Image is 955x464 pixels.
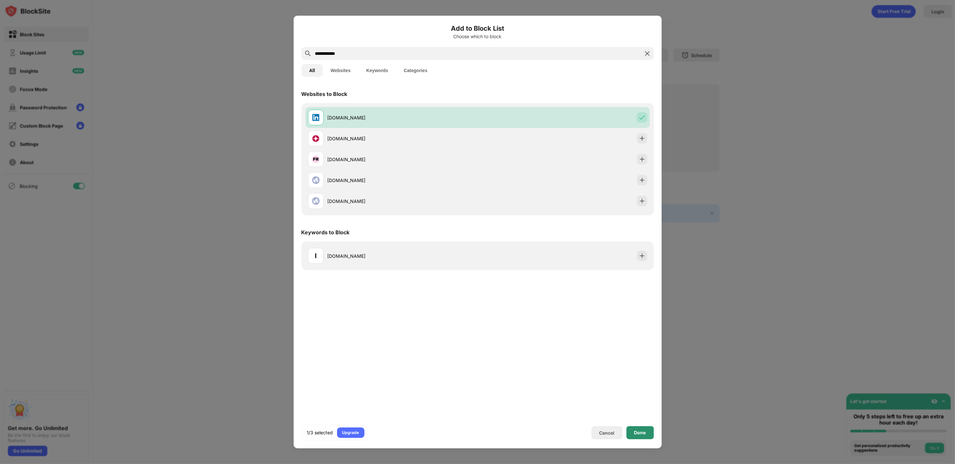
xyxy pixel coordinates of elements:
[304,50,312,57] img: search.svg
[301,34,654,39] div: Choose which to block
[328,156,478,163] div: [DOMAIN_NAME]
[328,253,478,259] div: [DOMAIN_NAME]
[307,429,333,436] div: 1/3 selected
[342,429,359,436] div: Upgrade
[315,251,316,261] div: l
[359,64,396,77] button: Keywords
[599,430,615,436] div: Cancel
[328,177,478,184] div: [DOMAIN_NAME]
[312,114,320,121] img: favicons
[301,64,323,77] button: All
[643,50,651,57] img: search-close
[634,430,646,435] div: Done
[301,91,347,97] div: Websites to Block
[328,114,478,121] div: [DOMAIN_NAME]
[312,197,320,205] img: favicons
[328,198,478,205] div: [DOMAIN_NAME]
[301,23,654,33] h6: Add to Block List
[323,64,358,77] button: Websites
[312,176,320,184] img: favicons
[312,155,320,163] img: favicons
[328,135,478,142] div: [DOMAIN_NAME]
[396,64,435,77] button: Categories
[301,229,350,236] div: Keywords to Block
[312,134,320,142] img: favicons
